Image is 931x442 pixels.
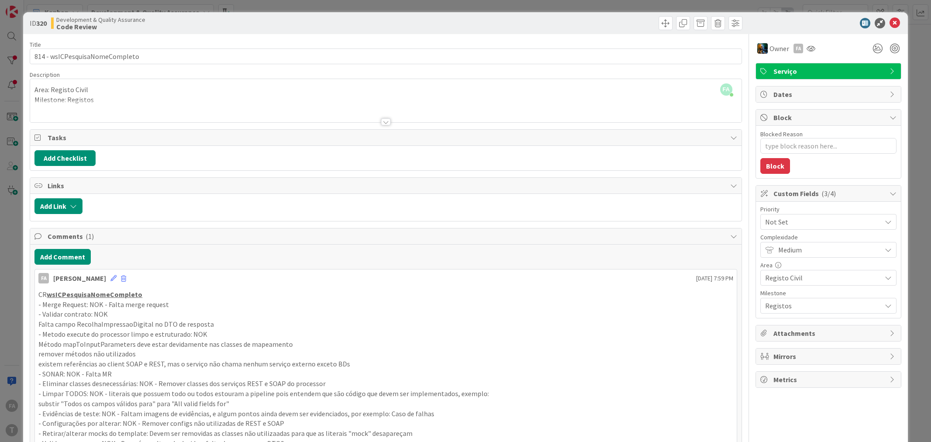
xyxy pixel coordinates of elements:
[760,290,897,296] div: Milestone
[38,339,733,349] p: Método mapToInputParameters deve estar devidamente nas classes de mapeamento
[38,399,733,409] p: substir "Todos os campos válidos para" para "All valid fields for"
[765,216,877,228] span: Not Set
[720,83,732,96] span: FA
[760,262,897,268] div: Area
[773,351,885,362] span: Mirrors
[34,85,737,95] p: Area: Registo Civil
[773,374,885,385] span: Metrics
[38,418,733,428] p: - Configurações por alterar: NOK - Remover configs não utilizadas de REST e SOAP
[760,234,897,240] div: Complexidade
[765,300,877,312] span: Registos
[53,273,106,283] div: [PERSON_NAME]
[773,66,885,76] span: Serviço
[30,48,742,64] input: type card name here...
[773,188,885,199] span: Custom Fields
[38,300,733,310] p: - Merge Request: NOK - Falta merge request
[794,44,803,53] div: FA
[38,389,733,399] p: - Limpar TODOS: NOK - literais que possuem todo ou todos estouram a pipeline pois entendem que sã...
[38,369,733,379] p: - SONAR: NOK - Falta MR
[778,244,877,256] span: Medium
[38,273,49,283] div: FA
[773,112,885,123] span: Block
[56,16,145,23] span: Development & Quality Assurance
[757,43,768,54] img: JC
[38,349,733,359] p: remover métodos não utilizados
[773,89,885,100] span: Dates
[38,309,733,319] p: - Validar contrato: NOK
[47,290,142,299] u: wsICPesquisaNomeCompleto
[30,18,47,28] span: ID
[30,41,41,48] label: Title
[696,274,733,283] span: [DATE] 7:59 PM
[34,198,82,214] button: Add Link
[821,189,836,198] span: ( 3/4 )
[760,158,790,174] button: Block
[34,249,91,265] button: Add Comment
[48,132,725,143] span: Tasks
[773,328,885,338] span: Attachments
[770,43,789,54] span: Owner
[760,130,803,138] label: Blocked Reason
[38,290,733,300] p: CR
[38,428,733,439] p: - Retirar/alterar mocks do template: Devem ser removidas as classes não utilizaadas para que as l...
[38,319,733,329] p: Falta campo RecolhaImpressaoDigital no DTO de resposta
[765,272,877,284] span: Registo Civil
[56,23,145,30] b: Code Review
[48,231,725,242] span: Comments
[38,359,733,369] p: existem referências ao client SOAP e REST, mas o serviço não chama nenhum serviço externo exceto BDs
[36,19,47,28] b: 320
[38,329,733,339] p: - Metodo execute do processor limpo e estruturado: NOK
[30,71,60,79] span: Description
[760,206,897,212] div: Priority
[86,232,94,241] span: ( 1 )
[34,150,96,166] button: Add Checklist
[34,95,737,105] p: Milestone: Registos
[38,379,733,389] p: - Eliminar classes desnecessárias: NOK - Remover classes dos serviços REST e SOAP do processor
[48,180,725,191] span: Links
[38,409,733,419] p: - Evidências de teste: NOK - Faltam imagens de evidências, e algum pontos ainda devem ser evidenc...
